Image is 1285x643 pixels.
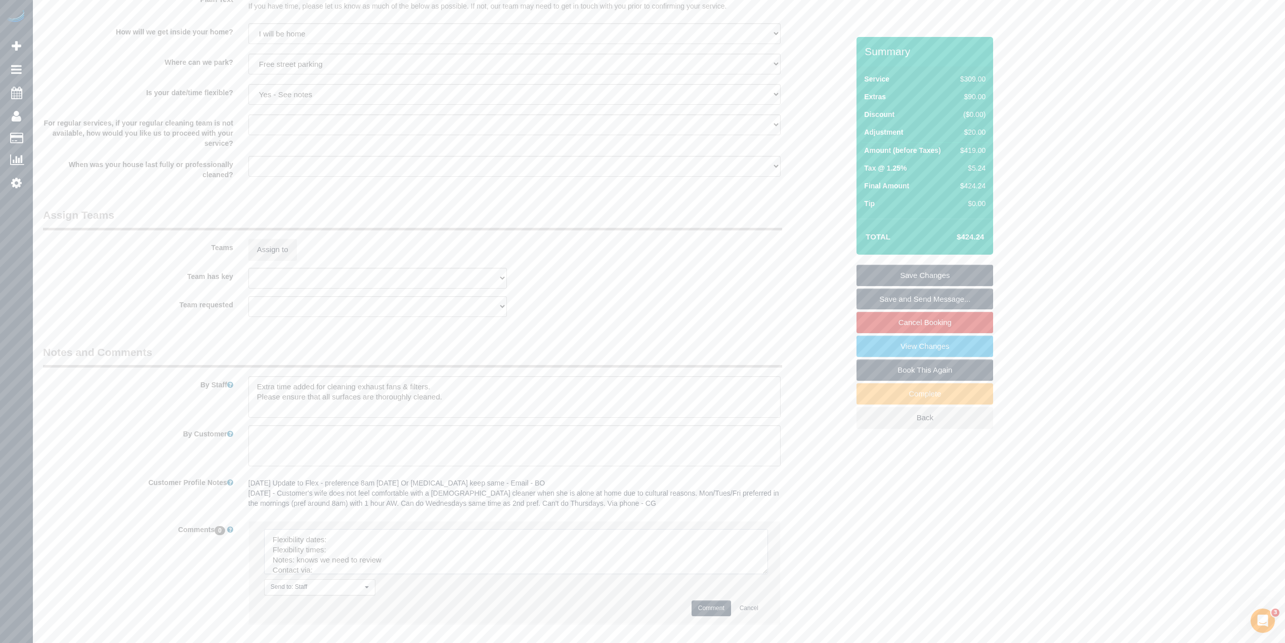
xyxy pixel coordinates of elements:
label: Teams [35,239,241,253]
label: Comments [35,521,241,535]
label: Extras [864,92,886,102]
span: Send to: Staff [271,583,362,591]
div: $0.00 [956,198,986,209]
a: Book This Again [856,359,993,381]
span: 0 [215,526,225,535]
button: Comment [692,600,731,616]
a: View Changes [856,336,993,357]
label: By Staff [35,376,241,390]
a: Back [856,407,993,428]
label: Service [864,74,889,84]
button: Send to: Staff [264,579,375,595]
label: Discount [864,109,894,119]
a: Save Changes [856,265,993,286]
h3: Summary [865,46,988,57]
legend: Notes and Comments [43,345,782,368]
label: By Customer [35,425,241,439]
a: Cancel Booking [856,312,993,333]
strong: Total [866,232,890,241]
label: For regular services, if your regular cleaning team is not available, how would you like us to pr... [35,114,241,148]
label: Customer Profile Notes [35,474,241,488]
label: Adjustment [864,127,903,137]
button: Assign to [248,239,297,260]
div: $20.00 [956,127,986,137]
label: Tax @ 1.25% [864,163,907,173]
div: ($0.00) [956,109,986,119]
label: Team requested [35,296,241,310]
label: Tip [864,198,875,209]
div: $424.24 [956,181,986,191]
div: $5.24 [956,163,986,173]
button: Cancel [733,600,765,616]
label: Final Amount [864,181,909,191]
h4: $424.24 [926,233,984,242]
img: Automaid Logo [6,10,26,24]
label: Team has key [35,268,241,282]
iframe: Intercom live chat [1251,609,1275,633]
label: Where can we park? [35,54,241,67]
div: $309.00 [956,74,986,84]
div: $90.00 [956,92,986,102]
label: Amount (before Taxes) [864,145,940,155]
a: Save and Send Message... [856,289,993,310]
label: When was your house last fully or professionally cleaned? [35,156,241,180]
legend: Assign Teams [43,208,782,230]
label: Is your date/time flexible? [35,84,241,98]
pre: [DATE] Update to Flex - preference 8am [DATE] Or [MEDICAL_DATA] keep same - Email - BO [DATE] - C... [248,478,781,508]
span: 3 [1271,609,1279,617]
div: $419.00 [956,145,986,155]
label: How will we get inside your home? [35,23,241,37]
